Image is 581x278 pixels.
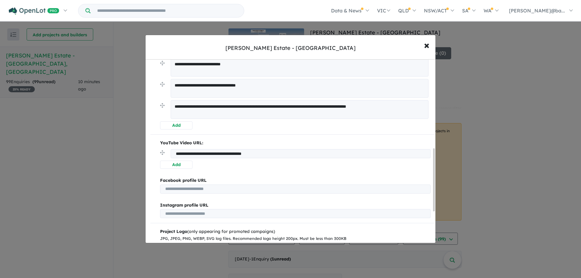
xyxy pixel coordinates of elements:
b: Project Logo [160,229,187,234]
div: [PERSON_NAME] Estate - [GEOGRAPHIC_DATA] [225,44,356,52]
img: drag.svg [160,103,165,108]
img: drag.svg [160,150,165,155]
p: YouTube Video URL: [160,139,431,147]
div: (only appearing for promoted campaigns) [160,228,431,235]
div: JPG, JPEG, PNG, WEBP, SVG log files. Recommended logo height 200px. Must be less than 300KB [160,235,431,242]
img: Openlot PRO Logo White [9,7,59,15]
img: drag.svg [160,61,165,65]
span: [PERSON_NAME]@ba... [509,8,565,14]
button: Add [160,121,192,129]
input: Try estate name, suburb, builder or developer [92,4,243,17]
button: Add [160,161,192,169]
img: drag.svg [160,82,165,87]
b: Facebook profile URL [160,178,207,183]
b: Instagram profile URL [160,202,208,208]
span: × [424,38,429,51]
